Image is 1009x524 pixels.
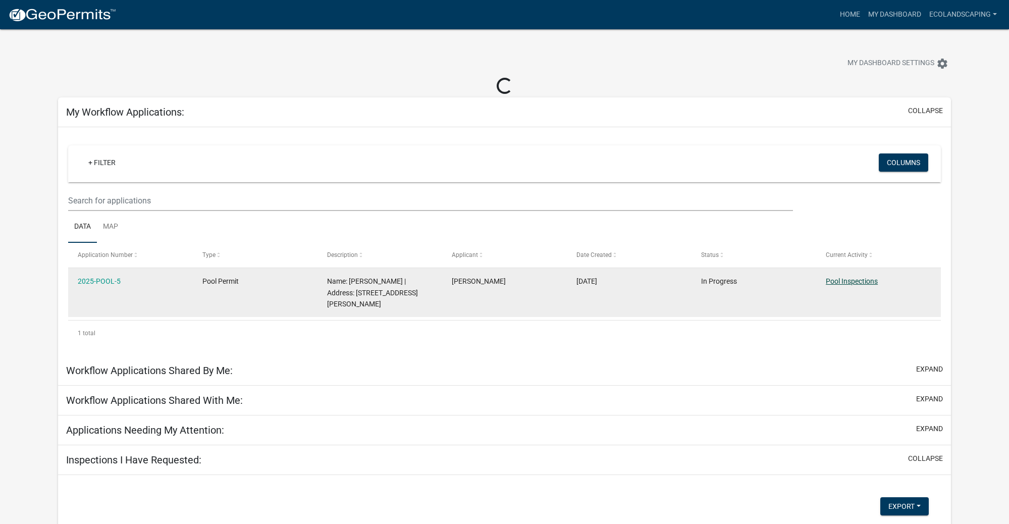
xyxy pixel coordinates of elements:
[567,243,692,267] datatable-header-cell: Date Created
[826,277,878,285] a: Pool Inspections
[66,364,233,377] h5: Workflow Applications Shared By Me:
[692,243,816,267] datatable-header-cell: Status
[317,243,442,267] datatable-header-cell: Description
[925,5,1001,24] a: ecolandscaping
[58,127,951,356] div: collapse
[66,454,201,466] h5: Inspections I Have Requested:
[442,243,567,267] datatable-header-cell: Applicant
[68,243,193,267] datatable-header-cell: Application Number
[80,153,124,172] a: + Filter
[452,251,478,258] span: Applicant
[327,251,358,258] span: Description
[916,364,943,375] button: expand
[193,243,317,267] datatable-header-cell: Type
[701,277,737,285] span: In Progress
[879,153,928,172] button: Columns
[202,277,239,285] span: Pool Permit
[936,58,948,70] i: settings
[836,5,864,24] a: Home
[576,251,612,258] span: Date Created
[701,251,719,258] span: Status
[66,106,184,118] h5: My Workflow Applications:
[66,394,243,406] h5: Workflow Applications Shared With Me:
[66,424,224,436] h5: Applications Needing My Attention:
[78,251,133,258] span: Application Number
[880,497,929,515] button: Export
[327,277,418,308] span: Name: Courtney Bryan | Address: 690 LIGON ROAD
[97,211,124,243] a: Map
[847,58,934,70] span: My Dashboard Settings
[68,211,97,243] a: Data
[68,190,793,211] input: Search for applications
[864,5,925,24] a: My Dashboard
[452,277,506,285] span: Paul Bryan
[916,424,943,434] button: expand
[78,277,121,285] a: 2025-POOL-5
[202,251,216,258] span: Type
[68,321,941,346] div: 1 total
[908,106,943,116] button: collapse
[839,54,957,73] button: My Dashboard Settingssettings
[816,243,941,267] datatable-header-cell: Current Activity
[576,277,597,285] span: 08/26/2025
[916,394,943,404] button: expand
[826,251,868,258] span: Current Activity
[908,453,943,464] button: collapse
